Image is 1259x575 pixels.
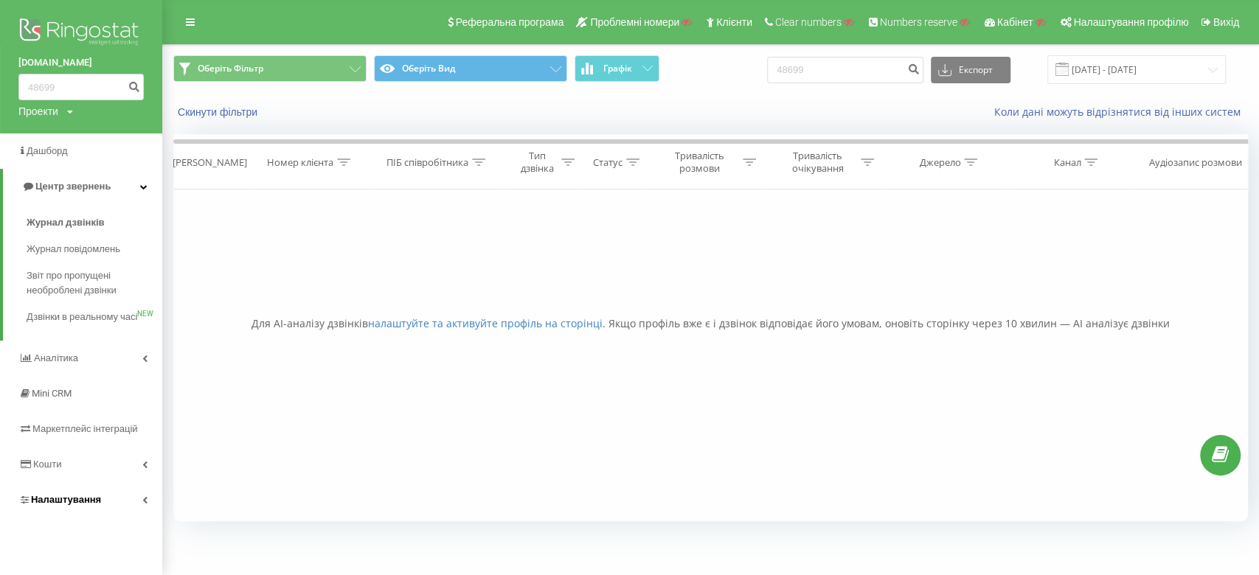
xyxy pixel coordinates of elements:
[516,150,558,175] div: Тип дзвінка
[27,268,155,298] span: Звіт про пропущені необроблені дзвінки
[374,55,567,82] button: Оберіть Вид
[1213,16,1239,28] span: Вихід
[603,63,632,74] span: Графік
[1149,156,1242,169] div: Аудіозапис розмови
[994,105,1248,119] a: Коли дані можуть відрізнятися вiд інших систем
[27,209,162,236] a: Журнал дзвінків
[35,181,111,192] span: Центр звернень
[173,55,367,82] button: Оберіть Фільтр
[31,494,101,505] span: Налаштування
[775,16,842,28] span: Clear numbers
[767,57,923,83] input: Пошук за номером
[27,145,68,156] span: Дашборд
[173,105,265,119] button: Скинути фільтри
[27,304,162,330] a: Дзвінки в реальному часіNEW
[267,156,333,169] div: Номер клієнта
[931,57,1010,83] button: Експорт
[18,74,144,100] input: Пошук за номером
[27,310,137,324] span: Дзвінки в реальному часі
[1073,16,1188,28] span: Налаштування профілю
[593,156,622,169] div: Статус
[27,236,162,262] a: Журнал повідомлень
[173,316,1248,331] div: Для AI-аналізу дзвінків . Якщо профіль вже є і дзвінок відповідає його умовам, оновіть сторінку ч...
[18,104,58,119] div: Проекти
[456,16,564,28] span: Реферальна програма
[386,156,468,169] div: ПІБ співробітника
[3,169,162,204] a: Центр звернень
[173,156,247,169] div: [PERSON_NAME]
[18,15,144,52] img: Ringostat logo
[32,423,138,434] span: Маркетплейс інтеграцій
[27,215,105,230] span: Журнал дзвінків
[32,388,72,399] span: Mini CRM
[1053,156,1081,169] div: Канал
[590,16,679,28] span: Проблемні номери
[575,55,659,82] button: Графік
[27,262,162,304] a: Звіт про пропущені необроблені дзвінки
[716,16,752,28] span: Клієнти
[33,459,61,470] span: Кошти
[660,150,739,175] div: Тривалість розмови
[368,316,603,330] a: налаштуйте та активуйте профіль на сторінці
[997,16,1033,28] span: Кабінет
[27,242,120,257] span: Журнал повідомлень
[880,16,957,28] span: Numbers reserve
[198,63,263,74] span: Оберіть Фільтр
[919,156,960,169] div: Джерело
[778,150,857,175] div: Тривалість очікування
[34,352,78,363] span: Аналiтика
[18,55,144,70] a: [DOMAIN_NAME]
